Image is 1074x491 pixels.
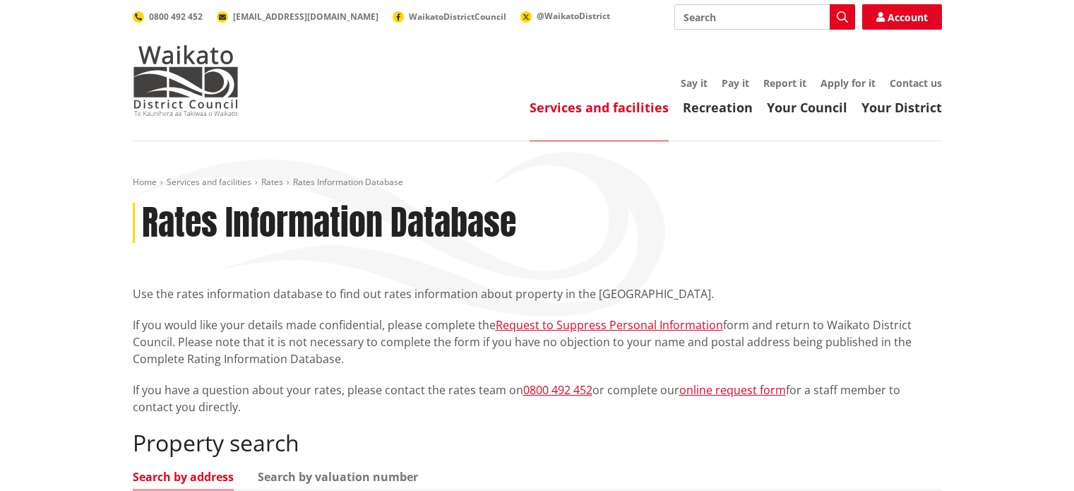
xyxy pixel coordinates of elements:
a: Search by address [133,471,234,483]
a: 0800 492 452 [523,382,592,398]
a: Your District [861,99,942,116]
a: online request form [679,382,786,398]
a: [EMAIL_ADDRESS][DOMAIN_NAME] [217,11,378,23]
a: Account [862,4,942,30]
span: [EMAIL_ADDRESS][DOMAIN_NAME] [233,11,378,23]
span: @WaikatoDistrict [537,10,610,22]
a: 0800 492 452 [133,11,203,23]
a: Services and facilities [167,176,251,188]
input: Search input [674,4,855,30]
a: Rates [261,176,283,188]
a: Recreation [683,99,753,116]
p: Use the rates information database to find out rates information about property in the [GEOGRAPHI... [133,285,942,302]
h1: Rates Information Database [142,203,516,244]
span: Rates Information Database [293,176,403,188]
a: Contact us [890,76,942,90]
a: Request to Suppress Personal Information [496,317,723,333]
p: If you would like your details made confidential, please complete the form and return to Waikato ... [133,317,942,367]
span: WaikatoDistrictCouncil [409,11,506,23]
a: Report it [763,76,806,90]
a: Say it [681,76,708,90]
span: 0800 492 452 [149,11,203,23]
img: Waikato District Council - Te Kaunihera aa Takiwaa o Waikato [133,45,239,116]
p: If you have a question about your rates, please contact the rates team on or complete our for a s... [133,381,942,415]
a: @WaikatoDistrict [520,10,610,22]
a: Apply for it [821,76,876,90]
a: Home [133,176,157,188]
nav: breadcrumb [133,177,942,189]
a: Services and facilities [530,99,669,116]
a: WaikatoDistrictCouncil [393,11,506,23]
a: Your Council [767,99,847,116]
a: Search by valuation number [258,471,418,483]
h2: Property search [133,430,942,456]
a: Pay it [722,76,749,90]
